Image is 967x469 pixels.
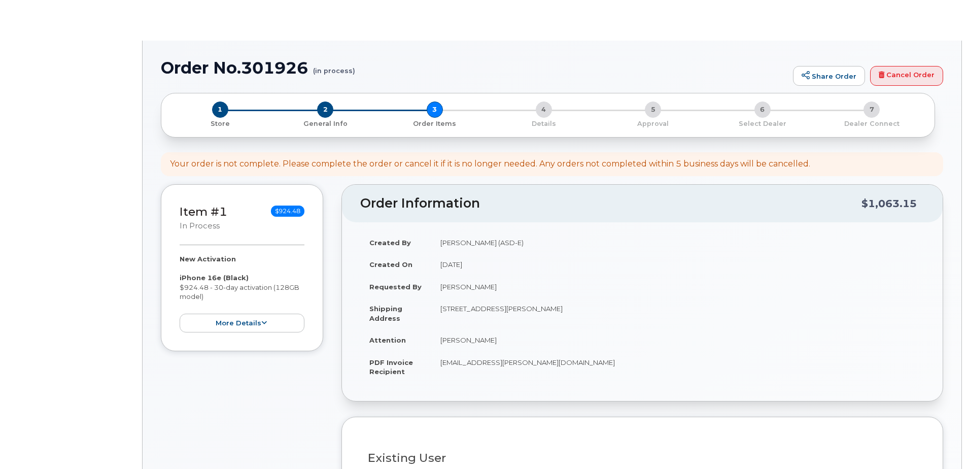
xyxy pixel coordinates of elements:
[180,254,304,332] div: $924.48 - 30-day activation (128GB model)
[368,452,917,464] h3: Existing User
[369,336,406,344] strong: Attention
[180,274,249,282] strong: iPhone 16e (Black)
[793,66,865,86] a: Share Order
[313,59,355,75] small: (in process)
[861,194,917,213] div: $1,063.15
[369,358,413,376] strong: PDF Invoice Recipient
[270,118,379,128] a: 2 General Info
[212,102,228,118] span: 1
[180,314,304,332] button: more details
[161,59,788,77] h1: Order No.301926
[431,329,924,351] td: [PERSON_NAME]
[360,196,861,211] h2: Order Information
[369,239,411,247] strong: Created By
[431,351,924,383] td: [EMAIL_ADDRESS][PERSON_NAME][DOMAIN_NAME]
[369,283,422,291] strong: Requested By
[170,158,810,170] div: Your order is not complete. Please complete the order or cancel it if it is no longer needed. Any...
[431,231,924,254] td: [PERSON_NAME] (ASD-E)
[431,276,924,298] td: [PERSON_NAME]
[369,260,412,269] strong: Created On
[271,206,304,217] span: $924.48
[180,255,236,263] strong: New Activation
[169,118,270,128] a: 1 Store
[174,119,266,128] p: Store
[870,66,943,86] a: Cancel Order
[274,119,375,128] p: General Info
[369,305,402,322] strong: Shipping Address
[431,297,924,329] td: [STREET_ADDRESS][PERSON_NAME]
[317,102,333,118] span: 2
[180,221,220,230] small: in process
[180,205,227,219] a: Item #1
[431,253,924,276] td: [DATE]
